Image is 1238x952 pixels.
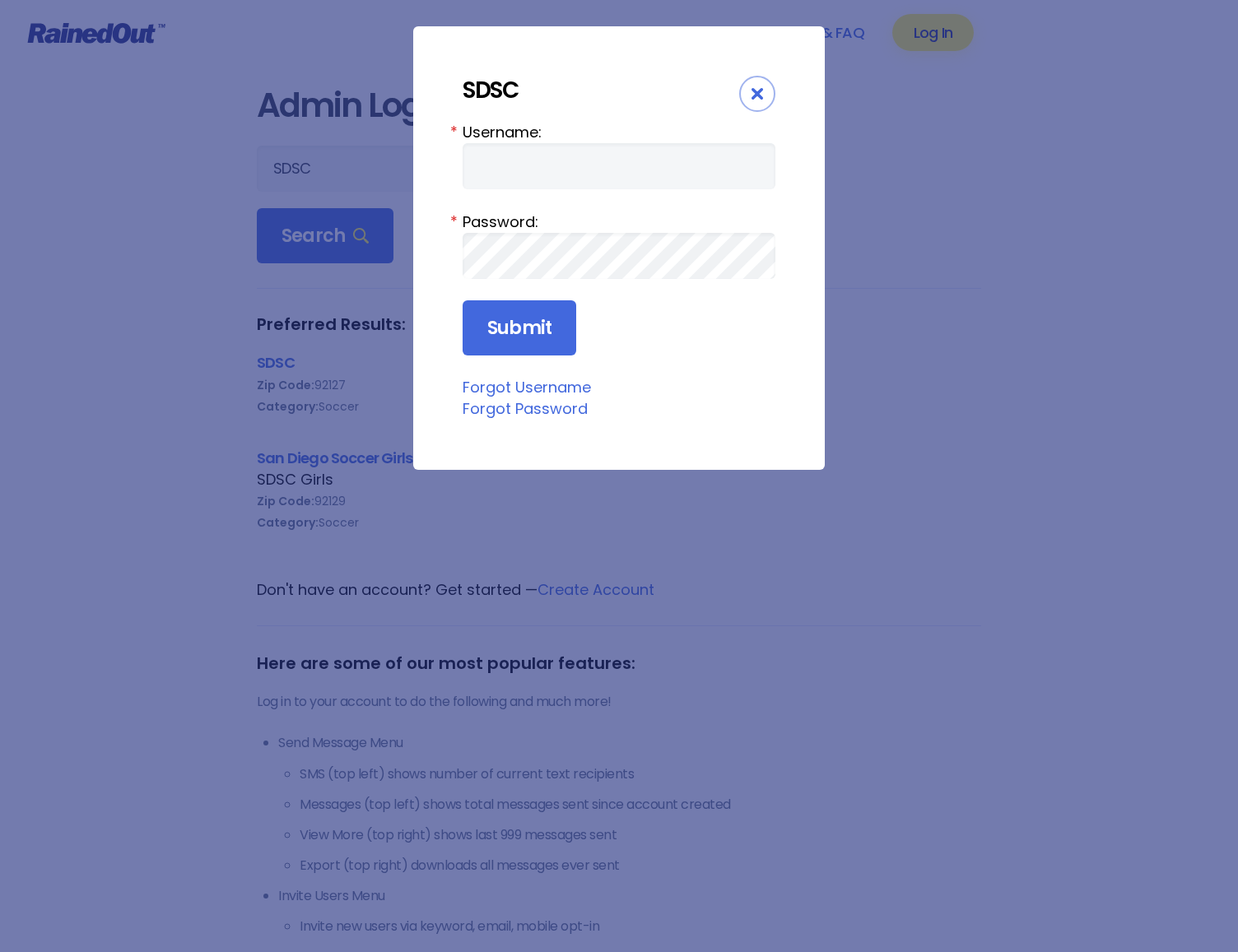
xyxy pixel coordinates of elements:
[463,377,591,397] a: Forgot Username
[463,398,588,419] a: Forgot Password
[463,121,775,143] label: Username:
[463,211,775,233] label: Password:
[463,300,576,356] input: Submit
[463,76,739,104] div: SDSC
[739,76,775,112] div: Close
